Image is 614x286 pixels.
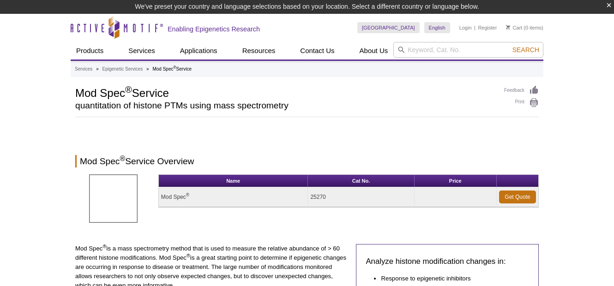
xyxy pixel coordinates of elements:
[512,46,539,54] span: Search
[308,187,414,207] td: 25270
[237,42,281,60] a: Resources
[123,42,161,60] a: Services
[381,274,520,283] li: Response to epigenetic inhibitors
[506,22,543,33] li: (0 items)
[357,22,420,33] a: [GEOGRAPHIC_DATA]
[504,85,539,95] a: Feedback
[159,175,308,187] th: Name
[102,244,106,249] sup: ®
[186,192,189,197] sup: ®
[71,42,109,60] a: Products
[415,175,497,187] th: Price
[96,66,99,71] li: »
[478,24,497,31] a: Register
[504,98,539,108] a: Print
[75,155,539,167] h2: Mod Spec Service Overview
[354,42,394,60] a: About Us
[146,66,149,71] li: »
[308,175,414,187] th: Cat No.
[152,66,192,71] li: Mod Spec Service
[393,42,543,58] input: Keyword, Cat. No.
[173,65,176,70] sup: ®
[499,191,536,203] a: Get Quote
[75,85,495,99] h1: Mod Spec Service
[506,25,510,30] img: Your Cart
[75,65,92,73] a: Services
[424,22,450,33] a: English
[187,253,190,258] sup: ®
[75,101,495,110] h2: quantitation of histone PTMs using mass spectrometry
[506,24,522,31] a: Cart
[120,155,125,162] sup: ®
[474,22,476,33] li: |
[125,84,132,95] sup: ®
[89,174,138,223] img: Mod Spec Service
[168,25,260,33] h2: Enabling Epigenetics Research
[102,65,143,73] a: Epigenetic Services
[295,42,340,60] a: Contact Us
[459,24,472,31] a: Login
[510,46,542,54] button: Search
[366,256,529,267] h3: Analyze histone modification changes in:
[159,187,308,207] td: Mod Spec
[175,42,223,60] a: Applications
